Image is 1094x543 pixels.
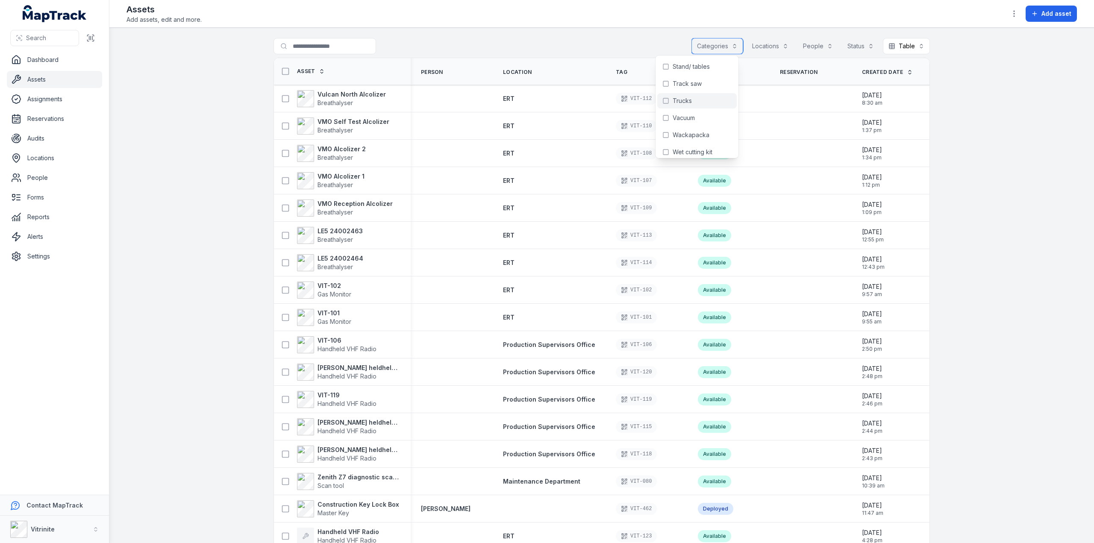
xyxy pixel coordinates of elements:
span: 1:09 pm [862,209,882,216]
div: VIT-119 [616,393,657,405]
span: 1:37 pm [862,127,882,134]
div: VIT-123 [616,530,657,542]
span: [DATE] [862,200,882,209]
span: Breathalyser [318,236,353,243]
strong: [PERSON_NAME] heldheld VHF radio [318,364,400,372]
span: Breathalyser [318,263,353,270]
div: VIT-118 [616,448,657,460]
span: Gas Monitor [318,318,351,325]
a: Production Supervisors Office [503,368,595,376]
span: Production Supervisors Office [503,423,595,430]
a: Reservations [7,110,102,127]
span: 12:43 pm [862,264,885,270]
div: VIT-102 [616,284,657,296]
strong: Construction Key Lock Box [318,500,399,509]
span: ERT [503,150,515,157]
span: 1:12 pm [862,182,882,188]
span: [DATE] [862,446,882,455]
span: Search [26,34,46,42]
a: ERT [503,258,515,267]
div: VIT-113 [616,229,657,241]
span: Master Key [318,509,349,517]
a: LE5 24002463Breathalyser [297,227,363,244]
span: Breathalyser [318,208,353,216]
span: 2:44 pm [862,428,882,434]
time: 08/08/2025, 1:34:41 pm [862,146,882,161]
button: People [797,38,838,54]
span: Add assets, edit and more. [126,15,202,24]
div: Available [698,475,731,487]
span: [DATE] [862,173,882,182]
span: [DATE] [862,146,882,154]
div: Available [698,257,731,269]
button: Table [883,38,930,54]
div: VIT-112 [616,93,657,105]
span: Vacuum [673,114,695,122]
div: Available [698,311,731,323]
time: 29/07/2025, 2:46:29 pm [862,392,882,407]
a: Construction Key Lock BoxMaster Key [297,500,399,517]
a: Alerts [7,228,102,245]
a: Forms [7,189,102,206]
a: Audits [7,130,102,147]
span: Breathalyser [318,99,353,106]
strong: Vitrinite [31,525,55,533]
a: Reports [7,208,102,226]
div: VIT-114 [616,257,657,269]
span: [DATE] [862,255,885,264]
a: [PERSON_NAME] heldheld VHF radioHandheld VHF Radio [297,364,400,381]
a: Production Supervisors Office [503,340,595,349]
strong: VIT-106 [318,336,376,345]
span: ERT [503,122,515,129]
span: [DATE] [862,364,882,373]
span: Scan tool [318,482,344,489]
span: Created Date [862,69,903,76]
strong: LE5 24002463 [318,227,363,235]
span: Production Supervisors Office [503,450,595,458]
strong: VMO Alcolizer 1 [318,172,365,181]
button: Status [842,38,879,54]
span: Wet cutting kit [673,148,712,156]
div: VIT-080 [616,475,657,487]
div: Available [698,366,731,378]
span: 10:39 am [862,482,885,489]
button: Add asset [1026,6,1077,22]
div: VIT-106 [616,339,657,351]
strong: [PERSON_NAME] [421,505,471,513]
a: VIT-101Gas Monitor [297,309,351,326]
a: [PERSON_NAME] heldheld VHF radioHandheld VHF Radio [297,418,400,435]
a: VMO Reception AlcolizerBreathalyser [297,200,393,217]
span: Maintenance Department [503,478,580,485]
a: MapTrack [23,5,87,22]
span: ERT [503,532,515,540]
span: 11:47 am [862,510,883,517]
a: ERT [503,286,515,294]
div: VIT-101 [616,311,657,323]
a: ERT [503,122,515,130]
time: 08/08/2025, 1:09:55 pm [862,200,882,216]
span: [DATE] [862,118,882,127]
a: Production Supervisors Office [503,423,595,431]
strong: Vulcan North Alcolizer [318,90,386,99]
span: Handheld VHF Radio [318,427,376,434]
strong: [PERSON_NAME] heldheld VHF radio [318,446,400,454]
time: 29/07/2025, 2:48:32 pm [862,364,882,380]
div: Deployed [698,503,733,515]
strong: VIT-119 [318,391,376,399]
span: ERT [503,177,515,184]
span: [DATE] [862,91,882,100]
button: Locations [747,38,794,54]
strong: Contact MapTrack [26,502,83,509]
div: VIT-108 [616,147,657,159]
div: VIT-110 [616,120,657,132]
span: ERT [503,259,515,266]
span: 2:43 pm [862,455,882,462]
span: 12:55 pm [862,236,884,243]
span: [DATE] [862,392,882,400]
span: Production Supervisors Office [503,341,595,348]
time: 07/08/2025, 9:57:08 am [862,282,882,298]
strong: VMO Reception Alcolizer [318,200,393,208]
span: Handheld VHF Radio [318,345,376,352]
h2: Assets [126,3,202,15]
div: VIT-462 [616,503,657,515]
